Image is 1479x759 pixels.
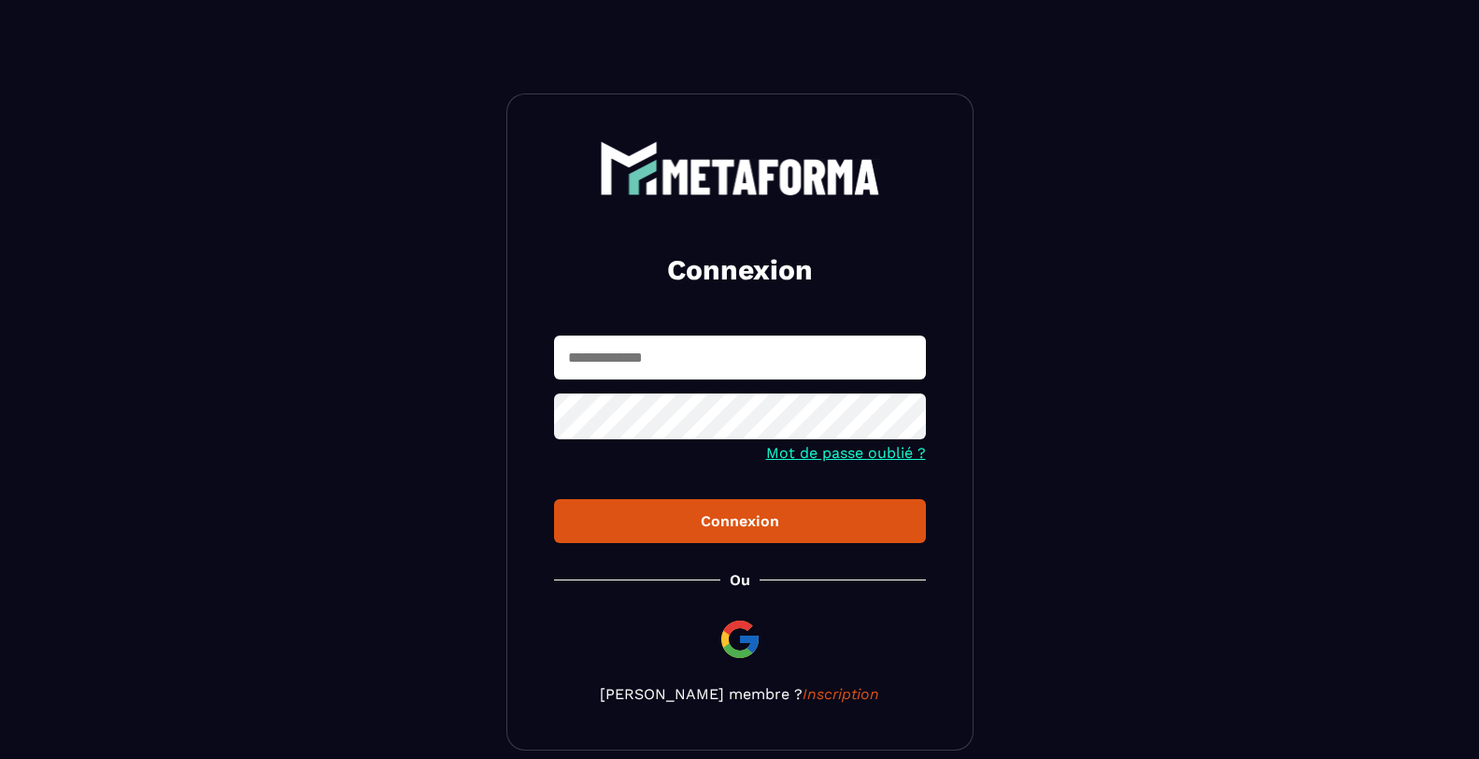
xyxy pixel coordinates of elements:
[576,251,903,289] h2: Connexion
[803,685,879,703] a: Inscription
[730,571,750,589] p: Ou
[766,444,926,462] a: Mot de passe oublié ?
[554,685,926,703] p: [PERSON_NAME] membre ?
[569,512,911,530] div: Connexion
[718,617,762,662] img: google
[554,499,926,543] button: Connexion
[600,141,880,195] img: logo
[554,141,926,195] a: logo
